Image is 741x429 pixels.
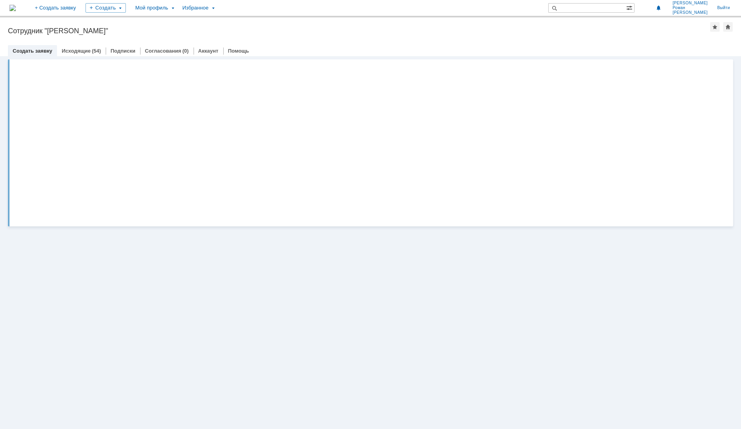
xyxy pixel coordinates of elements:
[145,48,181,54] a: Согласования
[626,4,634,11] span: Расширенный поиск
[198,48,218,54] a: Аккаунт
[85,3,126,13] div: Создать
[673,1,708,6] span: [PERSON_NAME]
[9,5,16,11] a: Перейти на домашнюю страницу
[8,27,710,35] div: Сотрудник "[PERSON_NAME]"
[62,48,91,54] a: Исходящие
[92,48,101,54] div: (54)
[228,48,249,54] a: Помощь
[723,22,733,32] div: Сделать домашней страницей
[13,48,52,54] a: Создать заявку
[110,48,135,54] a: Подписки
[710,22,720,32] div: Добавить в избранное
[182,48,189,54] div: (0)
[673,6,708,10] span: Роман
[9,5,16,11] img: logo
[673,10,708,15] span: [PERSON_NAME]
